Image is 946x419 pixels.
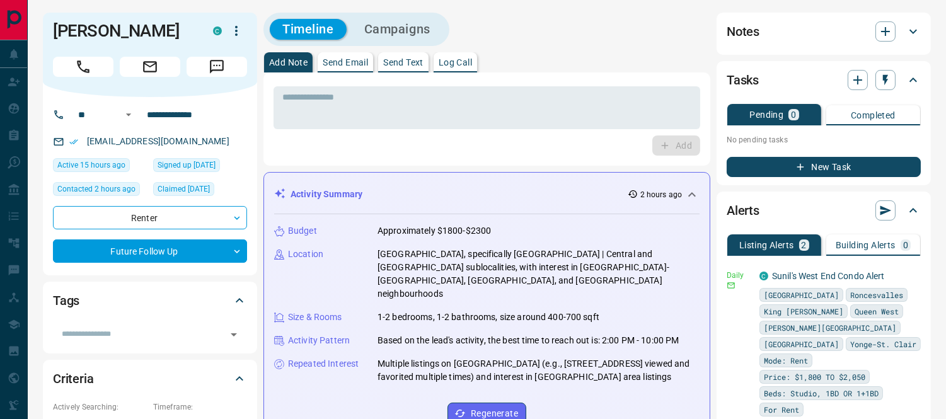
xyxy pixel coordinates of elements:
button: Open [225,326,243,343]
p: Activity Summary [291,188,362,201]
div: Criteria [53,364,247,394]
h2: Notes [727,21,759,42]
p: 0 [903,241,908,250]
p: Timeframe: [153,401,247,413]
h1: [PERSON_NAME] [53,21,194,41]
p: Activity Pattern [288,334,350,347]
span: Mode: Rent [764,354,808,367]
span: Email [120,57,180,77]
p: Approximately $1800-$2300 [378,224,491,238]
a: [EMAIL_ADDRESS][DOMAIN_NAME] [87,136,229,146]
span: Claimed [DATE] [158,183,210,195]
div: Alerts [727,195,921,226]
p: 0 [791,110,796,119]
span: Roncesvalles [850,289,903,301]
span: For Rent [764,403,799,416]
button: Timeline [270,19,347,40]
p: Listing Alerts [739,241,794,250]
p: 1-2 bedrooms, 1-2 bathrooms, size around 400-700 sqft [378,311,599,324]
button: Campaigns [352,19,443,40]
button: Open [121,107,136,122]
span: Yonge-St. Clair [850,338,916,350]
span: Beds: Studio, 1BD OR 1+1BD [764,387,879,399]
span: King [PERSON_NAME] [764,305,843,318]
p: No pending tasks [727,130,921,149]
div: Future Follow Up [53,239,247,263]
p: 2 hours ago [640,189,682,200]
p: Add Note [269,58,308,67]
div: condos.ca [759,272,768,280]
p: Pending [749,110,783,119]
p: Building Alerts [836,241,896,250]
div: Sun Sep 14 2025 [53,158,147,176]
p: [GEOGRAPHIC_DATA], specifically [GEOGRAPHIC_DATA] | Central and [GEOGRAPHIC_DATA] sublocalities, ... [378,248,700,301]
div: Activity Summary2 hours ago [274,183,700,206]
span: Call [53,57,113,77]
p: Repeated Interest [288,357,359,370]
p: Budget [288,224,317,238]
div: Tasks [727,65,921,95]
p: Completed [851,111,896,120]
a: Sunil's West End Condo Alert [772,271,885,281]
span: [GEOGRAPHIC_DATA] [764,338,839,350]
div: Tags [53,285,247,316]
div: Mon Sep 15 2025 [53,182,147,200]
span: Active 15 hours ago [57,159,125,171]
span: Price: $1,800 TO $2,050 [764,370,865,383]
span: Message [187,57,247,77]
span: Contacted 2 hours ago [57,183,136,195]
h2: Tags [53,290,79,311]
p: Log Call [439,58,472,67]
p: Actively Searching: [53,401,147,413]
span: Signed up [DATE] [158,159,216,171]
p: 2 [802,241,807,250]
h2: Alerts [727,200,759,221]
svg: Email Verified [69,137,78,146]
svg: Email [727,281,735,290]
p: Send Email [323,58,368,67]
span: [GEOGRAPHIC_DATA] [764,289,839,301]
p: Multiple listings on [GEOGRAPHIC_DATA] (e.g., [STREET_ADDRESS] viewed and favorited multiple time... [378,357,700,384]
span: [PERSON_NAME][GEOGRAPHIC_DATA] [764,321,896,334]
button: New Task [727,157,921,177]
p: Based on the lead's activity, the best time to reach out is: 2:00 PM - 10:00 PM [378,334,679,347]
p: Size & Rooms [288,311,342,324]
div: condos.ca [213,26,222,35]
div: Sun Aug 31 2025 [153,158,247,176]
div: Sun Aug 31 2025 [153,182,247,200]
p: Daily [727,270,752,281]
p: Send Text [383,58,424,67]
span: Queen West [855,305,899,318]
div: Renter [53,206,247,229]
h2: Criteria [53,369,94,389]
div: Notes [727,16,921,47]
h2: Tasks [727,70,759,90]
p: Location [288,248,323,261]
